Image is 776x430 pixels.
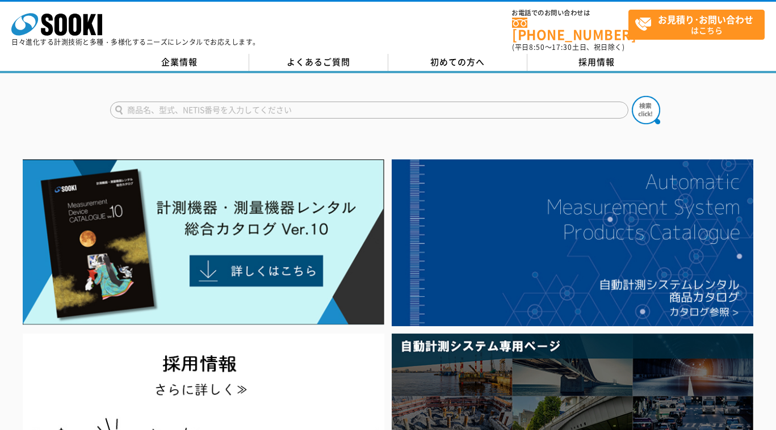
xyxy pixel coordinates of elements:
span: (平日 ～ 土日、祝日除く) [512,42,624,52]
img: Catalog Ver10 [23,159,384,325]
a: [PHONE_NUMBER] [512,18,628,41]
span: はこちら [635,10,764,39]
input: 商品名、型式、NETIS番号を入力してください [110,102,628,119]
span: 17:30 [552,42,572,52]
img: 自動計測システムカタログ [392,159,753,326]
span: 初めての方へ [430,56,485,68]
a: よくあるご質問 [249,54,388,71]
strong: お見積り･お問い合わせ [658,12,753,26]
img: btn_search.png [632,96,660,124]
a: 企業情報 [110,54,249,71]
a: お見積り･お問い合わせはこちら [628,10,765,40]
a: 採用情報 [527,54,666,71]
a: 初めての方へ [388,54,527,71]
p: 日々進化する計測技術と多種・多様化するニーズにレンタルでお応えします。 [11,39,260,45]
span: お電話でのお問い合わせは [512,10,628,16]
span: 8:50 [529,42,545,52]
